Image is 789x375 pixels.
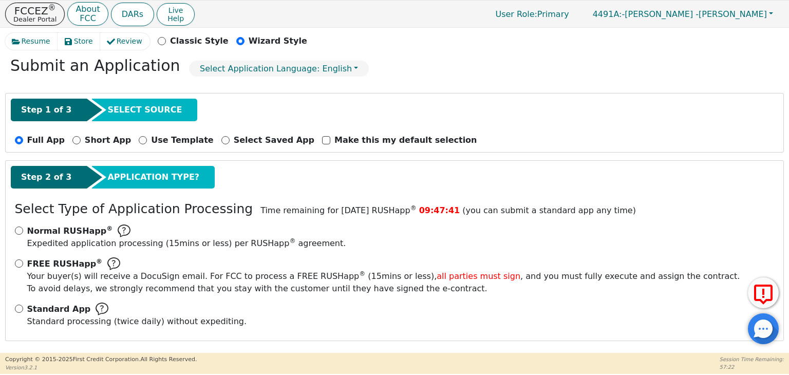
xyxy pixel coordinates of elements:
[410,204,417,212] sup: ®
[151,134,213,146] p: Use Template
[10,57,180,75] h2: Submit an Application
[359,270,365,277] sup: ®
[170,35,229,47] p: Classic Style
[27,303,91,315] span: Standard App
[27,316,247,326] span: Standard processing (twice daily) without expediting.
[27,134,65,146] p: Full App
[27,259,103,269] span: FREE RUSHapp
[67,2,108,26] button: AboutFCC
[189,61,369,77] button: Select Application Language: English
[48,3,56,12] sup: ®
[100,33,150,50] button: Review
[289,237,295,245] sup: ®
[437,271,520,281] span: all parties must sign
[334,134,477,146] p: Make this my default selection
[85,134,131,146] p: Short App
[234,134,314,146] p: Select Saved App
[76,5,100,13] p: About
[107,171,199,183] span: APPLICATION TYPE?
[593,9,622,19] span: 4491A:
[111,3,154,26] button: DARs
[96,258,102,265] sup: ®
[117,36,142,47] span: Review
[167,6,184,14] span: Live
[21,171,71,183] span: Step 2 of 3
[495,9,537,19] span: User Role :
[15,201,253,217] h3: Select Type of Application Processing
[58,33,101,50] button: Store
[107,257,120,270] img: Help Bubble
[13,6,57,16] p: FCCEZ
[5,355,197,364] p: Copyright © 2015- 2025 First Credit Corporation.
[720,363,784,371] p: 57:22
[720,355,784,363] p: Session Time Remaining:
[140,356,197,363] span: All Rights Reserved.
[582,6,784,22] button: 4491A:-[PERSON_NAME] -[PERSON_NAME]
[96,303,108,315] img: Help Bubble
[5,33,58,50] button: Resume
[5,364,197,371] p: Version 3.2.1
[107,104,182,116] span: SELECT SOURCE
[249,35,307,47] p: Wizard Style
[106,225,112,232] sup: ®
[13,16,57,23] p: Dealer Portal
[462,205,636,215] span: (you can submit a standard app any time)
[157,3,195,26] button: LiveHelp
[27,270,740,295] span: To avoid delays, we strongly recommend that you stay with the customer until they have signed the...
[593,9,767,19] span: -[PERSON_NAME] -[PERSON_NAME]
[167,14,184,23] span: Help
[485,4,579,24] a: User Role:Primary
[748,277,779,308] button: Report Error to FCC
[118,224,130,237] img: Help Bubble
[22,36,50,47] span: Resume
[260,205,417,215] span: Time remaining for [DATE] RUSHapp
[27,238,346,248] span: Expedited application processing ( 15 mins or less) per RUSHapp agreement.
[27,271,740,281] span: Your buyer(s) will receive a DocuSign email. For FCC to process a FREE RUSHapp ( 15 mins or less)...
[76,14,100,23] p: FCC
[485,4,579,24] p: Primary
[5,3,65,26] button: FCCEZ®Dealer Portal
[74,36,93,47] span: Store
[27,226,113,236] span: Normal RUSHapp
[21,104,71,116] span: Step 1 of 3
[419,205,460,215] span: 09:47:41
